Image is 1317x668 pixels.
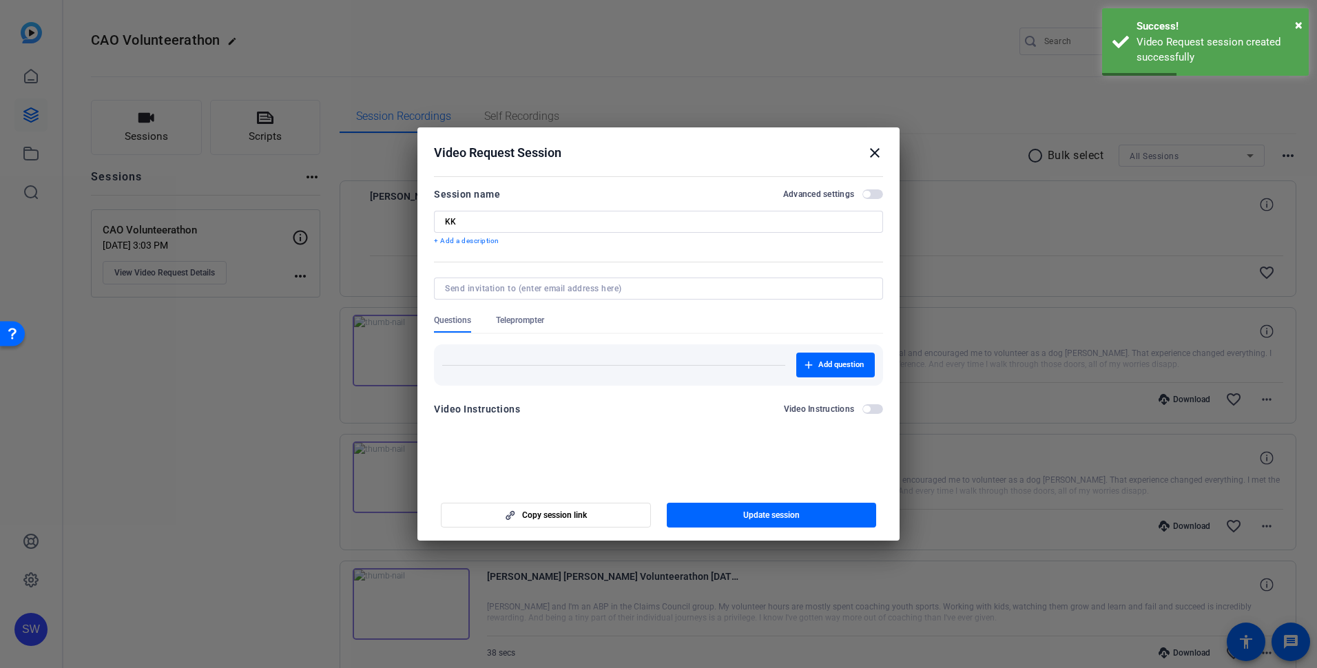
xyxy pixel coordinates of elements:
span: × [1295,17,1303,33]
mat-icon: close [867,145,883,161]
span: Teleprompter [496,315,544,326]
input: Enter Session Name [445,216,872,227]
span: Add question [818,359,864,370]
p: + Add a description [434,236,883,247]
span: Questions [434,315,471,326]
input: Send invitation to (enter email address here) [445,283,867,294]
h2: Advanced settings [783,189,854,200]
div: Success! [1137,19,1298,34]
div: Video Request Session [434,145,883,161]
button: Close [1295,14,1303,35]
span: Update session [743,510,800,521]
h2: Video Instructions [784,404,855,415]
button: Update session [667,503,877,528]
button: Copy session link [441,503,651,528]
div: Video Instructions [434,401,520,417]
button: Add question [796,353,875,377]
div: Session name [434,186,500,202]
div: Video Request session created successfully [1137,34,1298,65]
span: Copy session link [522,510,587,521]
